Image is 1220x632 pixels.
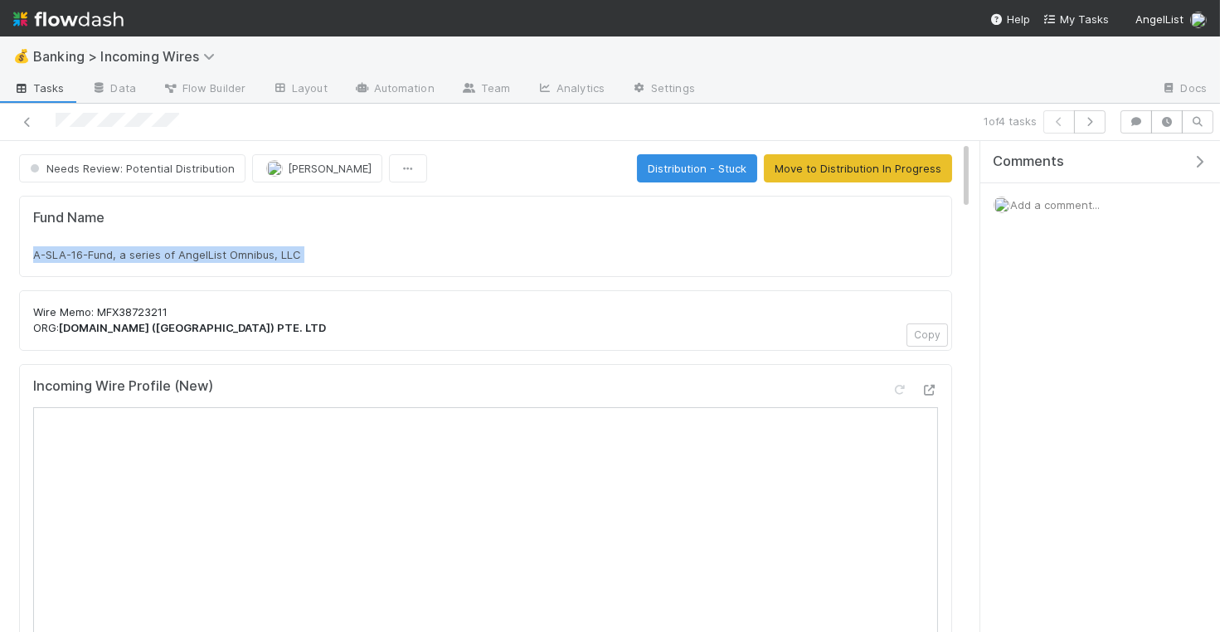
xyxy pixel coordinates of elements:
[984,113,1037,129] span: 1 of 4 tasks
[448,76,523,103] a: Team
[259,76,341,103] a: Layout
[163,80,245,96] span: Flow Builder
[764,154,952,182] button: Move to Distribution In Progress
[33,304,938,337] p: Wire Memo: MFX38723211 ORG:
[33,48,223,65] span: Banking > Incoming Wires
[33,248,301,261] span: A-SLA-16-Fund, a series of AngelList Omnibus, LLC
[13,80,65,96] span: Tasks
[618,76,708,103] a: Settings
[13,49,30,63] span: 💰
[1148,76,1220,103] a: Docs
[1135,12,1184,26] span: AngelList
[1043,11,1109,27] a: My Tasks
[341,76,448,103] a: Automation
[78,76,149,103] a: Data
[59,321,326,334] strong: [DOMAIN_NAME] ([GEOGRAPHIC_DATA]) PTE. LTD
[1010,198,1100,211] span: Add a comment...
[33,210,938,226] h5: Fund Name
[252,154,382,182] button: [PERSON_NAME]
[288,162,372,175] span: [PERSON_NAME]
[906,323,948,347] button: Copy
[994,197,1010,213] img: avatar_eacbd5bb-7590-4455-a9e9-12dcb5674423.png
[33,378,213,395] h5: Incoming Wire Profile (New)
[993,153,1064,170] span: Comments
[27,162,235,175] span: Needs Review: Potential Distribution
[990,11,1030,27] div: Help
[1043,12,1109,26] span: My Tasks
[266,160,283,177] img: avatar_705b8750-32ac-4031-bf5f-ad93a4909bc8.png
[13,5,124,33] img: logo-inverted-e16ddd16eac7371096b0.svg
[523,76,618,103] a: Analytics
[637,154,757,182] button: Distribution - Stuck
[19,154,245,182] button: Needs Review: Potential Distribution
[1190,12,1207,28] img: avatar_eacbd5bb-7590-4455-a9e9-12dcb5674423.png
[149,76,259,103] a: Flow Builder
